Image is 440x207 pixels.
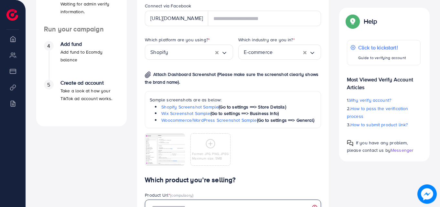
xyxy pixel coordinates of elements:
span: How to pass the verification process [347,105,408,119]
div: Search for option [238,45,321,60]
p: Maximum size: 5MB [192,156,229,160]
p: 3. [347,121,421,129]
li: Add fund [36,41,127,80]
img: Popup guide [347,16,359,27]
span: 4 [47,42,50,50]
img: img [145,71,151,78]
a: Woocommerce/WordPress Screenshot Sample [161,117,257,123]
span: (Go to settings ==> Business Info) [210,110,279,117]
p: Most Viewed Verify Account Articles [347,70,421,91]
a: Shopify Screenshot Sample [161,104,219,110]
h4: Which product you’re selling? [145,176,321,184]
img: img uploaded [145,135,185,164]
p: 2. [347,105,421,120]
span: Messenger [391,147,413,153]
button: Clear Selected [303,48,306,56]
p: Click to kickstart! [358,44,406,51]
div: [URL][DOMAIN_NAME] [145,11,208,26]
label: Which platform are you using? [145,36,210,43]
span: 5 [47,81,50,88]
label: Product Url [145,192,193,198]
span: How to submit product link? [350,121,408,128]
p: Guide to verifying account [358,54,406,62]
span: Shopify [150,47,168,57]
input: Search for option [273,47,303,57]
h4: Run your campaign [36,25,127,33]
span: (Go to settings ==> Store Details) [219,104,286,110]
li: Create ad account [36,80,127,119]
span: Attach Dashboard Screenshot (Please make sure the screenshot clearly shows the brand name). [145,71,318,85]
h4: Create ad account [60,80,119,86]
span: Why verify account? [349,97,391,103]
img: logo [6,9,18,21]
label: Which industry are you in? [238,36,295,43]
span: If you have any problem, please contact us by [347,140,408,153]
span: (Go to settings ==> General) [257,117,314,123]
img: Popup guide [347,140,353,146]
img: image [417,184,437,204]
p: Help [364,17,377,25]
button: Clear Selected [215,48,219,56]
p: Add fund to Ecomdy balance [60,48,119,64]
p: Sample screenshots are as below: [150,96,316,104]
label: Connect via Facebook [145,3,191,9]
p: 1. [347,96,421,104]
div: Search for option [145,45,233,60]
input: Search for option [168,47,215,57]
p: Take a look at how your TikTok ad account works. [60,87,119,102]
span: E-commerce [244,47,273,57]
span: (compulsory) [170,192,193,198]
p: Format: JPG, PNG, JPEG [192,151,229,156]
h4: Add fund [60,41,119,47]
a: Wix Screenshot Sample [161,110,210,117]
